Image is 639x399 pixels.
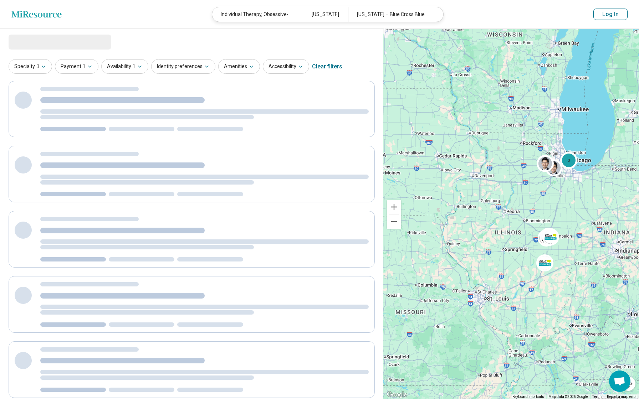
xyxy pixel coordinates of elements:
[593,9,628,20] button: Log In
[560,152,577,169] div: 3
[387,200,401,214] button: Zoom in
[83,63,86,70] span: 1
[151,59,215,74] button: Identity preferences
[387,214,401,229] button: Zoom out
[218,59,260,74] button: Amenities
[548,395,588,399] span: Map data ©2025 Google
[101,59,148,74] button: Availability1
[55,59,98,74] button: Payment1
[9,59,52,74] button: Specialty3
[609,370,630,392] a: Open chat
[133,63,136,70] span: 1
[312,58,342,75] div: Clear filters
[607,395,637,399] a: Report a map error
[303,7,348,22] div: [US_STATE]
[263,59,309,74] button: Accessibility
[212,7,303,22] div: Individual Therapy, Obsessive-Compulsive Personality
[592,395,603,399] a: Terms
[348,7,439,22] div: [US_STATE] – Blue Cross Blue Shield
[36,63,39,70] span: 3
[9,35,68,49] span: Loading...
